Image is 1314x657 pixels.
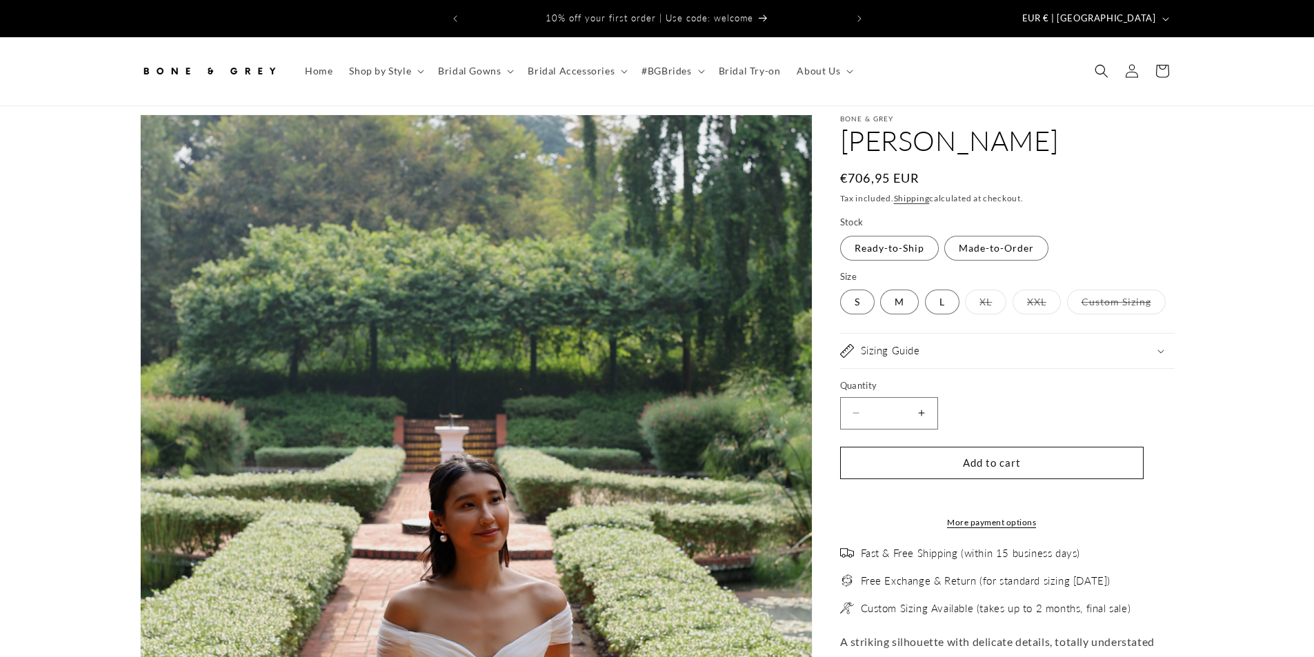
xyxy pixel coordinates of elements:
label: Ready-to-Ship [840,236,939,261]
span: Bridal Gowns [438,65,501,77]
label: S [840,290,875,314]
summary: Bridal Accessories [519,57,633,85]
label: L [925,290,959,314]
summary: About Us [788,57,859,85]
span: Bridal Try-on [719,65,781,77]
button: Previous announcement [440,6,470,32]
a: Shipping [894,193,930,203]
label: M [880,290,919,314]
span: Shop by Style [349,65,411,77]
span: Custom Sizing Available (takes up to 2 months, final sale) [861,602,1131,616]
span: About Us [797,65,840,77]
img: Bone and Grey Bridal [140,56,278,86]
a: Home [297,57,341,85]
button: Add to cart [840,447,1144,479]
p: Bone & Grey [840,114,1175,123]
a: Bone and Grey Bridal [135,51,283,92]
button: Next announcement [844,6,875,32]
summary: #BGBrides [633,57,710,85]
h1: [PERSON_NAME] [840,123,1175,159]
label: XL [965,290,1006,314]
span: €706,95 EUR [840,169,920,188]
h2: Sizing Guide [861,344,920,358]
a: More payment options [840,516,1144,529]
label: Made-to-Order [944,236,1048,261]
legend: Size [840,270,859,284]
button: EUR € | [GEOGRAPHIC_DATA] [1014,6,1175,32]
img: exchange_2.png [840,574,854,587]
label: XXL [1013,290,1061,314]
span: Home [305,65,332,77]
span: Bridal Accessories [528,65,615,77]
span: EUR € | [GEOGRAPHIC_DATA] [1022,12,1156,26]
summary: Search [1086,56,1117,86]
span: Fast & Free Shipping (within 15 business days) [861,547,1081,560]
div: Tax included. calculated at checkout. [840,192,1175,205]
label: Custom Sizing [1067,290,1166,314]
span: #BGBrides [641,65,691,77]
label: Quantity [840,379,1144,393]
img: needle.png [840,601,854,615]
summary: Sizing Guide [840,334,1175,368]
summary: Shop by Style [341,57,430,85]
summary: Bridal Gowns [430,57,519,85]
legend: Stock [840,216,865,230]
span: Free Exchange & Return (for standard sizing [DATE]) [861,574,1111,588]
span: 10% off your first order | Use code: welcome [546,12,753,23]
a: Bridal Try-on [710,57,789,85]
